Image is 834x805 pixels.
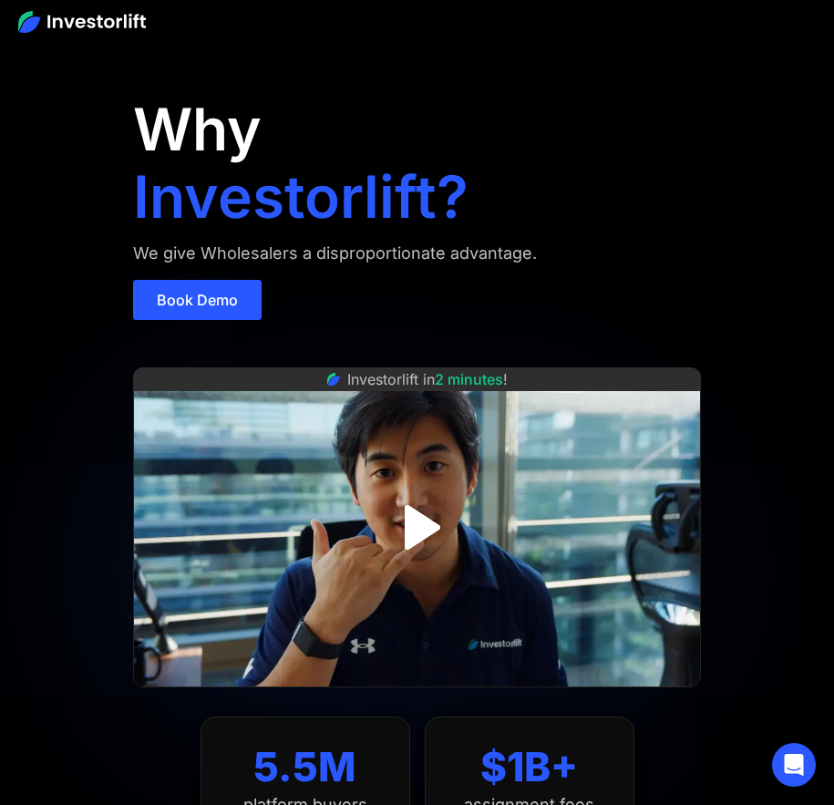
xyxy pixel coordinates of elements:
[480,743,578,791] div: $1B+
[435,370,503,388] span: 2 minutes
[133,241,537,265] div: We give Wholesalers a disproportionate advantage.
[347,368,508,390] div: Investorlift in !
[253,743,356,791] div: 5.5M
[376,487,458,568] a: open lightbox
[133,168,468,226] h1: Investorlift?
[772,743,816,787] div: Open Intercom Messenger
[133,100,262,159] h1: Why
[133,280,262,320] a: Book Demo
